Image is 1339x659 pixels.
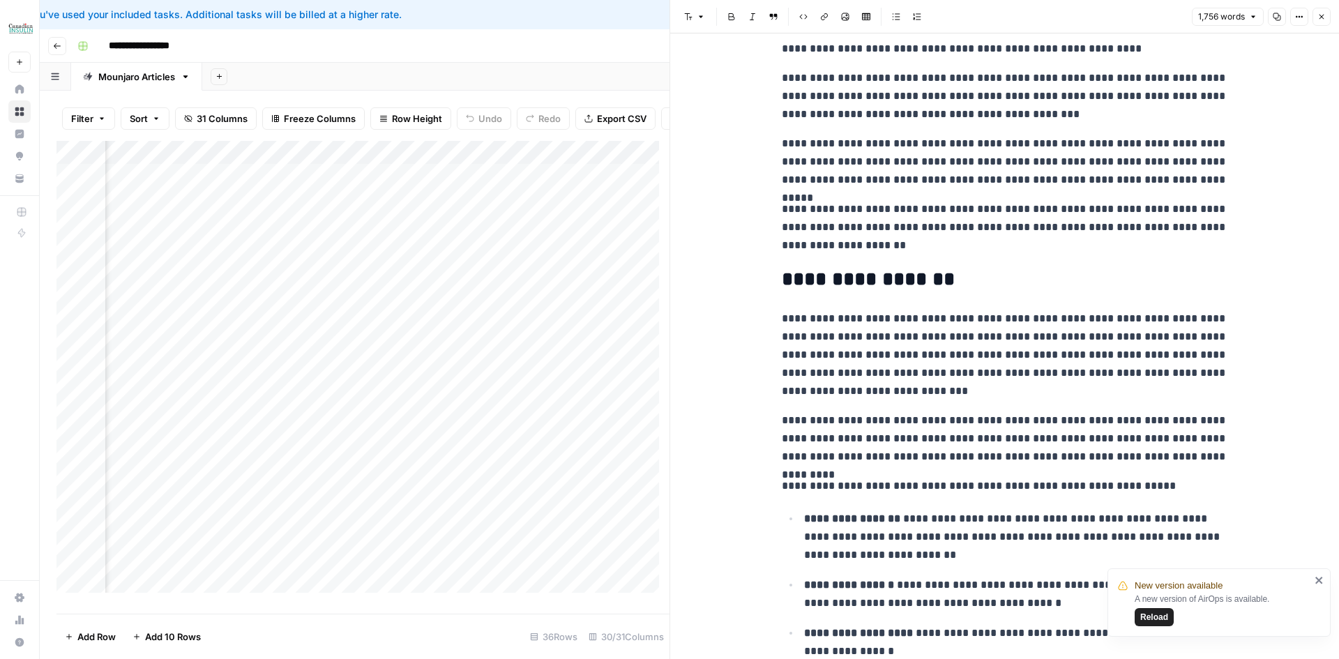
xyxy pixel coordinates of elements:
button: Help + Support [8,631,31,653]
span: Export CSV [597,112,646,126]
div: 36 Rows [524,626,583,648]
span: Filter [71,112,93,126]
button: Export CSV [575,107,656,130]
span: Reload [1140,611,1168,623]
button: 1,756 words [1192,8,1264,26]
span: Redo [538,112,561,126]
a: Mounjaro Articles [71,63,202,91]
button: Workspace: BCI [8,11,31,46]
img: BCI Logo [8,16,33,41]
a: Browse [8,100,31,123]
span: Row Height [392,112,442,126]
div: Mounjaro Articles [98,70,175,84]
button: 31 Columns [175,107,257,130]
div: A new version of AirOps is available. [1135,593,1310,626]
div: 30/31 Columns [583,626,669,648]
button: Redo [517,107,570,130]
a: Your Data [8,167,31,190]
span: Freeze Columns [284,112,356,126]
a: Opportunities [8,145,31,167]
span: New version available [1135,579,1223,593]
span: Add Row [77,630,116,644]
button: Sort [121,107,169,130]
span: 1,756 words [1198,10,1245,23]
div: You've used your included tasks. Additional tasks will be billed at a higher rate. [11,8,811,22]
a: Insights [8,123,31,145]
button: Row Height [370,107,451,130]
button: Add Row [56,626,124,648]
span: Undo [478,112,502,126]
button: Add 10 Rows [124,626,209,648]
span: 31 Columns [197,112,248,126]
a: Settings [8,586,31,609]
a: Home [8,78,31,100]
button: Filter [62,107,115,130]
span: Sort [130,112,148,126]
a: Usage [8,609,31,631]
button: Reload [1135,608,1174,626]
span: Add 10 Rows [145,630,201,644]
button: Freeze Columns [262,107,365,130]
button: close [1315,575,1324,586]
button: Undo [457,107,511,130]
